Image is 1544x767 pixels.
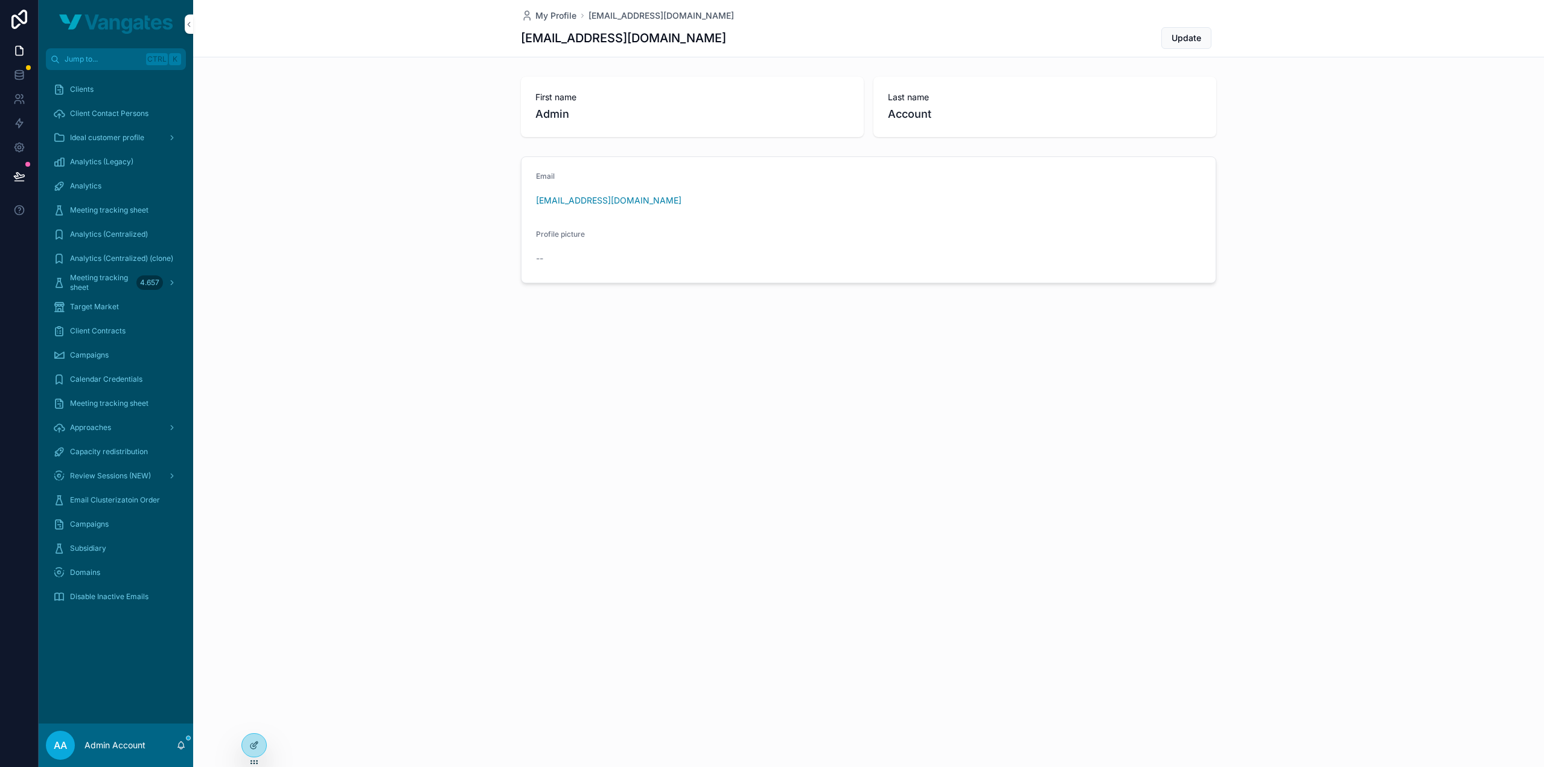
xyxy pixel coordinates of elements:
span: AA [54,738,67,753]
a: Clients [46,79,186,100]
button: Jump to...CtrlK [46,48,186,70]
span: Ctrl [146,53,168,65]
span: Account [888,106,1202,123]
span: Campaigns [70,519,109,529]
span: Analytics (Centralized) (clone) [70,254,173,263]
span: My Profile [535,10,576,22]
span: Profile picture [536,229,585,239]
a: Meeting tracking sheet4.657 [46,272,186,294]
span: Analytics [70,181,101,191]
a: Meeting tracking sheet [46,393,186,414]
span: Last name [888,91,1202,103]
a: Campaigns [46,344,186,366]
a: Calendar Credentials [46,368,186,390]
a: Capacity redistribution [46,441,186,463]
a: Campaigns [46,513,186,535]
span: Target Market [70,302,119,312]
a: Subsidiary [46,538,186,559]
span: K [170,54,180,64]
img: App logo [59,14,173,34]
a: [EMAIL_ADDRESS][DOMAIN_NAME] [536,194,681,207]
span: Review Sessions (NEW) [70,471,151,481]
a: Disable Inactive Emails [46,586,186,608]
span: Subsidiary [70,544,106,553]
a: Analytics (Centralized) [46,223,186,245]
span: -- [536,252,543,265]
a: [EMAIL_ADDRESS][DOMAIN_NAME] [589,10,734,22]
span: Campaigns [70,350,109,360]
span: Jump to... [65,54,141,64]
a: Meeting tracking sheet [46,199,186,221]
a: My Profile [521,10,576,22]
a: Ideal customer profile [46,127,186,149]
p: Admin Account [85,739,145,751]
a: Approaches [46,417,186,438]
span: Disable Inactive Emails [70,592,148,602]
span: Ideal customer profile [70,133,144,143]
span: Clients [70,85,94,94]
span: Email [536,172,555,181]
a: Target Market [46,296,186,318]
span: Meeting tracking sheet [70,399,148,408]
span: Meeting tracking sheet [70,273,132,292]
button: Update [1161,27,1211,49]
span: Update [1172,32,1201,44]
span: Meeting tracking sheet [70,205,148,215]
span: Calendar Credentials [70,374,142,384]
span: Analytics (Legacy) [70,157,133,167]
span: Capacity redistribution [70,447,148,457]
a: Email Clusterizatoin Order [46,489,186,511]
a: Client Contact Persons [46,103,186,124]
a: Review Sessions (NEW) [46,465,186,487]
span: Client Contact Persons [70,109,148,118]
span: Approaches [70,423,111,432]
h1: [EMAIL_ADDRESS][DOMAIN_NAME] [521,30,726,47]
a: Client Contracts [46,320,186,342]
span: Email Clusterizatoin Order [70,495,160,505]
a: Analytics (Centralized) (clone) [46,248,186,269]
span: Admin [535,106,849,123]
div: scrollable content [39,70,193,623]
span: First name [535,91,849,103]
span: Domains [70,568,100,577]
a: Domains [46,562,186,583]
a: Analytics (Legacy) [46,151,186,173]
span: Analytics (Centralized) [70,229,148,239]
div: 4.657 [136,275,163,290]
a: Analytics [46,175,186,197]
span: Client Contracts [70,326,126,336]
